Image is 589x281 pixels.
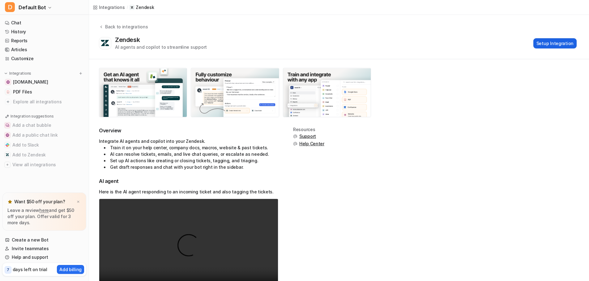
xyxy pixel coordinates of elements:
[6,163,9,167] img: View all integrations
[2,244,86,253] a: Invite teammates
[99,23,148,36] button: Back to integrations
[6,143,9,147] img: Add to Slack
[99,138,278,170] div: Integrate AI agents and copilot into your Zendesk.
[59,266,82,273] p: Add billing
[7,267,9,273] p: 7
[293,134,297,138] img: support.svg
[13,79,48,85] span: [DOMAIN_NAME]
[2,70,33,76] button: Integrations
[2,45,86,54] a: Articles
[5,2,15,12] span: D
[100,39,110,47] img: Zendesk logo
[57,265,84,274] button: Add billing
[115,36,142,43] div: Zendesk
[2,36,86,45] a: Reports
[130,4,154,10] a: Zendesk
[6,133,9,137] img: Add a public chat link
[2,253,86,262] a: Help and support
[293,127,324,132] div: Resources
[104,144,278,151] li: Train it on your help center, company docs, macros, website & past tickets.
[4,71,8,76] img: expand menu
[9,71,31,76] p: Integrations
[99,127,278,134] h2: Overview
[136,4,154,10] p: Zendesk
[13,97,84,107] span: Explore all integrations
[2,130,86,140] button: Add a public chat linkAdd a public chat link
[19,3,46,12] span: Default Bot
[11,114,53,119] p: Integration suggestions
[103,23,148,30] div: Back to integrations
[7,199,12,204] img: star
[2,88,86,96] a: PDF FilesPDF Files
[2,27,86,36] a: History
[13,89,32,95] span: PDF Files
[6,153,9,157] img: Add to Zendesk
[533,38,577,48] button: Setup Integration
[2,150,86,160] button: Add to ZendeskAdd to Zendesk
[293,142,297,146] img: support.svg
[299,141,324,147] span: Help Center
[14,199,65,205] p: Want $50 off your plan?
[79,71,83,76] img: menu_add.svg
[2,78,86,86] a: nuviorecovery.com[DOMAIN_NAME]
[7,207,81,226] p: Leave a review and get $50 off your plan. Offer valid for 3 more days.
[13,266,47,273] p: days left on trial
[2,236,86,244] a: Create a new Bot
[6,80,10,84] img: nuviorecovery.com
[127,5,128,10] span: /
[5,99,11,105] img: explore all integrations
[2,160,86,170] button: View all integrationsView all integrations
[115,44,207,50] div: AI agents and copilot to streamline support
[104,164,278,170] li: Get draft responses and chat with your bot right in the sidebar.
[6,123,9,127] img: Add a chat bubble
[104,157,278,164] li: Set up AI actions like creating or closing tickets, tagging, and triaging.
[2,97,86,106] a: Explore all integrations
[2,19,86,27] a: Chat
[293,141,324,147] button: Help Center
[99,178,278,185] h3: AI agent
[2,140,86,150] button: Add to SlackAdd to Slack
[293,133,324,139] button: Support
[2,120,86,130] button: Add a chat bubbleAdd a chat bubble
[299,133,316,139] span: Support
[99,4,125,10] div: Integrations
[6,90,10,94] img: PDF Files
[93,4,125,10] a: Integrations
[2,54,86,63] a: Customize
[76,200,80,204] img: x
[104,151,278,157] li: AI can resolve tickets, emails, and live chat queries, or escalate as needed.
[39,208,49,213] a: here
[99,188,278,195] p: Here is the AI agent responding to an incoming ticket and also tagging the tickets.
